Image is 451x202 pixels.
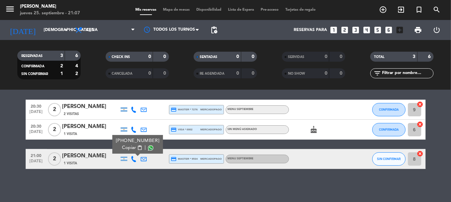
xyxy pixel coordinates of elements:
[171,107,198,113] span: master * 7276
[379,128,399,131] span: CONFIRMADA
[48,152,61,166] span: 2
[330,26,338,34] i: looks_one
[64,161,77,166] span: 1 Visita
[210,26,218,34] span: pending_actions
[62,152,119,160] div: [PERSON_NAME]
[228,157,254,160] span: MENU SEPTIEMBRE
[428,54,432,59] strong: 6
[28,122,45,130] span: 20:30
[372,103,406,116] button: CONFIRMADA
[341,26,349,34] i: looks_two
[340,71,344,76] strong: 0
[137,145,142,150] span: content_paste
[20,10,80,17] div: jueves 25. septiembre - 21:07
[132,8,160,12] span: Mis reservas
[417,101,424,108] i: cancel
[75,53,79,58] strong: 6
[171,127,193,133] span: visa * 0002
[363,26,371,34] i: looks_4
[288,55,304,59] span: SERVIDAS
[21,65,44,68] span: CONFIRMADA
[200,157,222,161] span: mercadopago
[417,121,424,128] i: cancel
[21,54,43,58] span: RESERVADAS
[28,102,45,110] span: 20:30
[148,54,151,59] strong: 0
[433,26,441,34] i: power_settings_new
[60,71,63,76] strong: 1
[200,107,222,112] span: mercadopago
[427,20,446,40] div: LOG OUT
[171,156,198,162] span: master * 9534
[417,150,424,157] i: cancel
[171,107,177,113] i: credit_card
[5,23,40,37] i: [DATE]
[163,71,167,76] strong: 0
[62,102,119,111] div: [PERSON_NAME]
[340,54,344,59] strong: 0
[379,108,399,111] span: CONFIRMADA
[325,54,327,59] strong: 0
[48,103,61,116] span: 2
[28,130,45,137] span: [DATE]
[5,4,15,14] i: menu
[352,26,360,34] i: looks_3
[282,8,319,12] span: Tarjetas de regalo
[228,128,257,131] span: Sin menú asignado
[64,131,77,137] span: 1 Visita
[433,6,441,14] i: search
[374,69,382,77] i: filter_list
[372,152,406,166] button: SIN CONFIRMAR
[397,6,405,14] i: exit_to_app
[62,122,119,131] div: [PERSON_NAME]
[257,8,282,12] span: Pre-acceso
[413,54,416,59] strong: 3
[288,72,305,75] span: NO SHOW
[21,72,48,76] span: SIN CONFIRMAR
[116,137,159,144] div: [PHONE_NUMBER]
[75,64,79,68] strong: 4
[374,55,385,59] span: TOTAL
[225,8,257,12] span: Lista de Espera
[374,26,382,34] i: looks_5
[62,26,70,34] i: arrow_drop_down
[64,111,79,117] span: 2 Visitas
[372,123,406,136] button: CONFIRMADA
[200,72,224,75] span: RE AGENDADA
[382,70,433,77] input: Filtrar por nombre...
[252,71,256,76] strong: 0
[294,28,327,32] span: Reservas para
[237,71,239,76] strong: 0
[396,26,404,34] i: add_box
[237,54,239,59] strong: 0
[228,108,254,111] span: MENU SEPTIEMBRE
[86,28,98,32] span: Cena
[163,54,167,59] strong: 0
[148,71,151,76] strong: 0
[144,144,146,151] span: |
[171,156,177,162] i: credit_card
[112,55,130,59] span: CHECK INS
[122,144,136,151] span: Copiar
[60,64,63,68] strong: 2
[160,8,193,12] span: Mapa de mesas
[5,4,15,16] button: menu
[20,3,80,10] div: [PERSON_NAME]
[310,126,318,134] i: cake
[171,127,177,133] i: credit_card
[193,8,225,12] span: Disponibilidad
[28,110,45,117] span: [DATE]
[325,71,327,76] strong: 0
[28,159,45,167] span: [DATE]
[415,6,423,14] i: turned_in_not
[122,144,142,151] button: Copiarcontent_paste
[75,71,79,76] strong: 2
[60,53,63,58] strong: 3
[385,26,393,34] i: looks_6
[414,26,422,34] span: print
[252,54,256,59] strong: 0
[200,55,217,59] span: SENTADAS
[379,6,387,14] i: add_circle_outline
[28,151,45,159] span: 21:00
[377,157,401,161] span: SIN CONFIRMAR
